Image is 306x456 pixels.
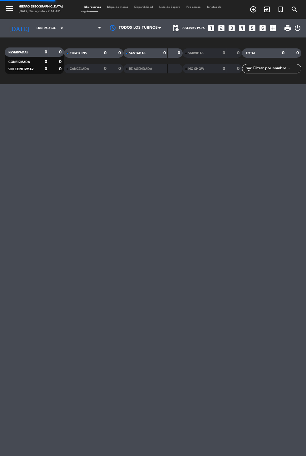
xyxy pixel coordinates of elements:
[58,24,66,32] i: arrow_drop_down
[59,67,63,71] strong: 0
[104,51,106,55] strong: 0
[70,52,87,55] span: CHECK INS
[277,6,284,13] i: turned_in_not
[296,51,300,55] strong: 0
[282,51,284,55] strong: 0
[118,67,122,71] strong: 0
[19,9,63,14] div: [DATE] 26. agosto - 9:14 AM
[188,52,204,55] span: SERVIDAS
[237,67,241,71] strong: 0
[217,24,225,32] i: looks_two
[59,50,63,54] strong: 0
[5,4,14,13] i: menu
[249,6,257,13] i: add_circle_outline
[8,68,33,71] span: SIN CONFIRMAR
[238,24,246,32] i: looks_4
[294,24,301,32] i: power_settings_new
[178,51,181,55] strong: 0
[5,22,33,34] i: [DATE]
[19,5,63,9] div: Hierro [GEOGRAPHIC_DATA]
[183,6,204,8] span: Pre-acceso
[118,51,122,55] strong: 0
[246,52,255,55] span: TOTAL
[294,19,301,37] div: LOG OUT
[245,65,253,72] i: filter_list
[228,24,236,32] i: looks_3
[8,61,30,64] span: CONFIRMADA
[45,67,47,71] strong: 0
[156,6,183,8] span: Lista de Espera
[5,4,14,15] button: menu
[81,6,104,8] span: Mis reservas
[70,67,89,71] span: CANCELADA
[263,6,271,13] i: exit_to_app
[188,67,204,71] span: NO SHOW
[45,60,47,64] strong: 0
[163,51,166,55] strong: 0
[207,24,215,32] i: looks_one
[182,27,205,30] span: Reservas para
[45,50,47,54] strong: 0
[8,51,28,54] span: RESERVADAS
[131,6,156,8] span: Disponibilidad
[172,24,179,32] span: pending_actions
[248,24,256,32] i: looks_5
[253,65,301,72] input: Filtrar por nombre...
[284,24,291,32] span: print
[129,52,146,55] span: SENTADAS
[223,67,225,71] strong: 0
[104,6,131,8] span: Mapa de mesas
[223,51,225,55] strong: 0
[269,24,277,32] i: add_box
[59,60,63,64] strong: 0
[104,67,106,71] strong: 0
[291,6,298,13] i: search
[259,24,267,32] i: looks_6
[237,51,241,55] strong: 0
[129,67,152,71] span: RE AGENDADA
